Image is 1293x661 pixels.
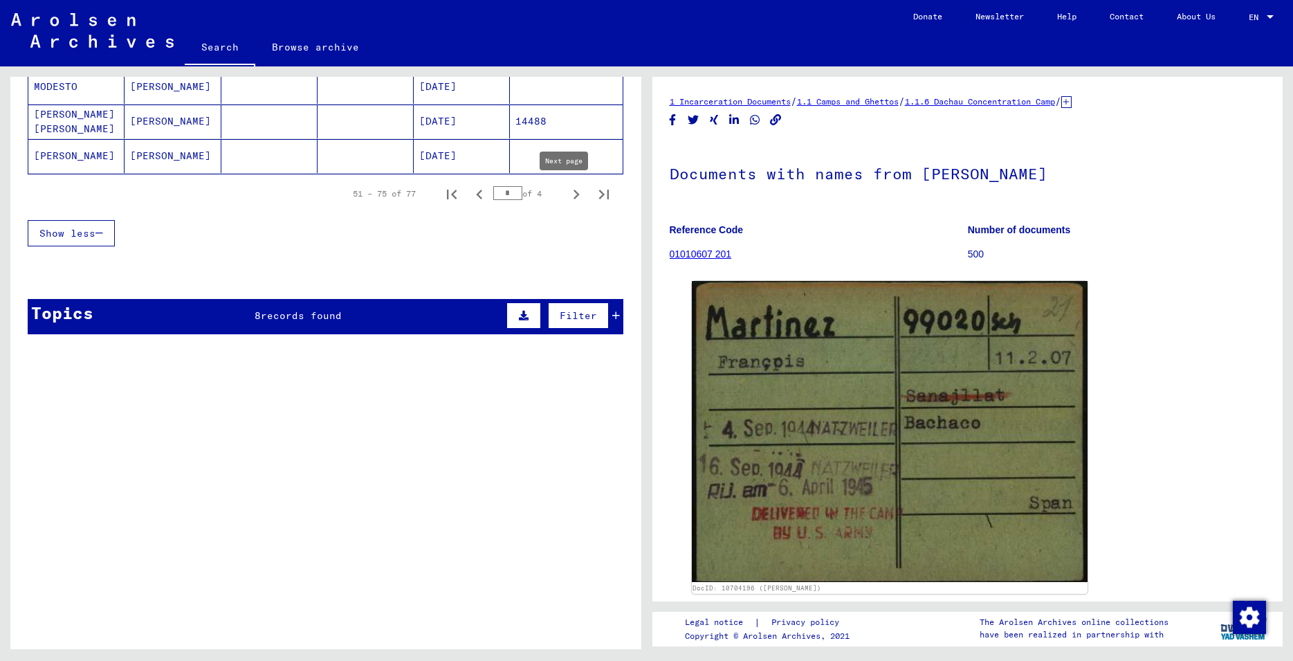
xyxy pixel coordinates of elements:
button: Share on Xing [707,111,722,129]
span: / [1055,95,1061,107]
b: Reference Code [670,224,744,235]
a: DocID: 10704196 ([PERSON_NAME]) [693,584,821,592]
span: Show less [39,227,95,239]
span: / [791,95,797,107]
mat-cell: [DATE] [414,105,510,138]
mat-cell: [PERSON_NAME] [PERSON_NAME] [28,105,125,138]
mat-cell: [PERSON_NAME] [125,70,221,104]
div: of 4 [493,187,562,200]
button: Share on LinkedIn [727,111,742,129]
a: 1.1.6 Dachau Concentration Camp [905,96,1055,107]
mat-cell: 14488 [510,105,622,138]
span: 8 [255,309,261,322]
div: Change consent [1232,600,1265,633]
a: Legal notice [685,615,754,630]
a: Browse archive [255,30,376,64]
mat-cell: [PERSON_NAME] [125,139,221,173]
h1: Documents with names from [PERSON_NAME] [670,142,1266,203]
div: 51 – 75 of 77 [353,188,416,200]
img: Change consent [1233,601,1266,634]
mat-cell: [DATE] [414,70,510,104]
button: Previous page [466,180,493,208]
span: EN [1249,12,1264,22]
p: Copyright © Arolsen Archives, 2021 [685,630,856,642]
button: Share on WhatsApp [748,111,762,129]
span: Filter [560,309,597,322]
a: 01010607 201 [670,248,732,260]
button: Copy link [769,111,783,129]
mat-cell: [DATE] [414,139,510,173]
p: The Arolsen Archives online collections [980,616,1168,628]
button: Next page [562,180,590,208]
button: Share on Twitter [686,111,701,129]
p: 500 [968,247,1265,262]
div: Topics [31,300,93,325]
button: First page [438,180,466,208]
img: yv_logo.png [1218,611,1269,646]
a: 1.1 Camps and Ghettos [797,96,899,107]
mat-cell: MODESTO [28,70,125,104]
mat-cell: [PERSON_NAME] [28,139,125,173]
a: Privacy policy [760,615,856,630]
mat-cell: [PERSON_NAME] [125,105,221,138]
b: Number of documents [968,224,1071,235]
div: | [685,615,856,630]
img: Arolsen_neg.svg [11,13,174,48]
span: / [899,95,905,107]
a: 1 Incarceration Documents [670,96,791,107]
button: Share on Facebook [666,111,680,129]
img: 001.jpg [692,281,1088,582]
p: have been realized in partnership with [980,628,1168,641]
span: records found [261,309,342,322]
button: Last page [590,180,618,208]
button: Show less [28,220,115,246]
a: Search [185,30,255,66]
button: Filter [548,302,609,329]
